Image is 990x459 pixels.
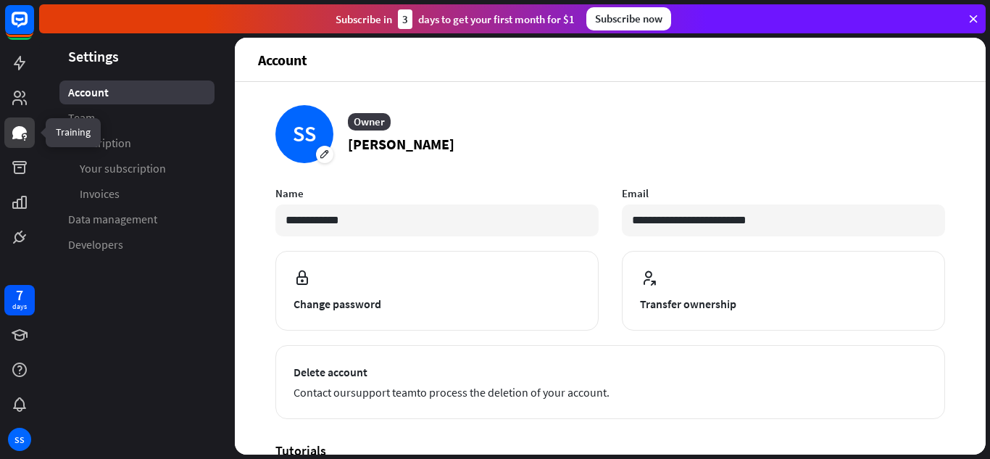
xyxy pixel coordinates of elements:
[235,38,986,81] header: Account
[351,385,417,400] a: support team
[59,207,215,231] a: Data management
[275,345,945,419] button: Delete account Contact oursupport teamto process the deletion of your account.
[12,302,27,312] div: days
[336,9,575,29] div: Subscribe in days to get your first month for $1
[12,6,55,49] button: Open LiveChat chat widget
[68,110,95,125] span: Team
[586,7,671,30] div: Subscribe now
[59,157,215,181] a: Your subscription
[294,363,927,381] span: Delete account
[68,237,123,252] span: Developers
[68,136,131,151] span: Subscription
[348,113,391,131] div: Owner
[59,106,215,130] a: Team
[8,428,31,451] div: SS
[16,289,23,302] div: 7
[39,46,235,66] header: Settings
[622,186,945,200] label: Email
[294,295,581,313] span: Change password
[275,442,945,459] h4: Tutorials
[640,295,927,313] span: Transfer ownership
[294,384,927,401] span: Contact our to process the deletion of your account.
[59,182,215,206] a: Invoices
[398,9,412,29] div: 3
[275,186,599,200] label: Name
[275,251,599,331] button: Change password
[275,105,333,163] div: SS
[4,285,35,315] a: 7 days
[59,233,215,257] a: Developers
[68,212,157,227] span: Data management
[622,251,945,331] button: Transfer ownership
[80,186,120,202] span: Invoices
[68,85,109,100] span: Account
[59,131,215,155] a: Subscription
[348,133,454,155] p: [PERSON_NAME]
[80,161,166,176] span: Your subscription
